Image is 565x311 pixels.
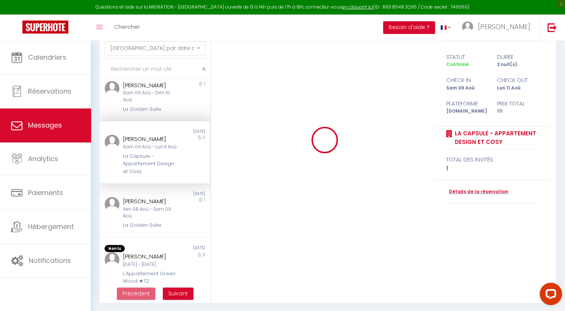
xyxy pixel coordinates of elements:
[28,154,58,163] span: Analytics
[123,222,177,229] div: La Golden Suite
[123,81,177,90] div: [PERSON_NAME]
[123,89,177,104] div: Sam 09 Aoû - Dim 10 Aoû
[155,191,209,197] div: [DATE]
[441,76,492,85] div: check in
[155,129,209,135] div: [DATE]
[105,252,119,267] img: ...
[105,81,119,96] img: ...
[123,261,177,268] div: [DATE] - [DATE]
[123,153,177,175] div: La Capsule - Appartement Design et Cosy
[478,22,530,31] span: [PERSON_NAME]
[28,87,71,96] span: Réservations
[492,53,543,62] div: durée
[123,270,177,301] div: L'Appartement Green Wood ★T2 [GEOGRAPHIC_DATA] ★
[123,135,177,144] div: [PERSON_NAME]
[22,21,68,34] img: Super Booking
[123,144,177,151] div: Sam 09 Aoû - Lun 11 Aoû
[28,188,63,197] span: Paiements
[446,164,538,173] div: 1
[492,61,543,68] div: 2 nuit(s)
[123,197,177,206] div: [PERSON_NAME]
[105,245,125,252] span: Non lu
[123,106,177,113] div: La Golden Suite
[100,59,211,80] input: Rechercher un mot clé
[446,61,469,67] span: Confirmé
[168,290,188,297] span: Suivant
[155,245,209,252] div: [DATE]
[441,99,492,108] div: Plateforme
[492,99,543,108] div: Prix total
[29,256,71,265] span: Notifications
[534,280,565,311] iframe: LiveChat chat widget
[105,135,119,150] img: ...
[108,15,145,41] a: Chercher
[163,288,193,300] button: Next
[122,290,150,297] span: Précédent
[456,15,540,41] a: ... [PERSON_NAME]
[441,53,492,62] div: statut
[28,120,62,130] span: Messages
[492,108,543,115] div: 111
[441,108,492,115] div: [DOMAIN_NAME]
[342,4,373,10] a: en cliquant ici
[204,197,205,202] span: 1
[446,188,508,195] a: Détails de la réservation
[492,76,543,85] div: check out
[547,23,557,32] img: logout
[383,21,435,34] button: Besoin d'aide ?
[105,197,119,212] img: ...
[492,85,543,92] div: Lun 11 Aoû
[462,21,473,32] img: ...
[204,81,205,87] span: 1
[203,135,205,140] span: 2
[446,155,538,164] div: total des invités
[203,252,205,258] span: 3
[123,206,177,220] div: Ven 08 Aoû - Sam 09 Aoû
[28,222,74,231] span: Hébergement
[123,252,177,261] div: [PERSON_NAME]
[452,129,538,147] a: La Capsule - Appartement Design et Cosy
[28,53,66,62] span: Calendriers
[114,23,140,31] span: Chercher
[441,85,492,92] div: Sam 09 Aoû
[117,288,155,300] button: Previous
